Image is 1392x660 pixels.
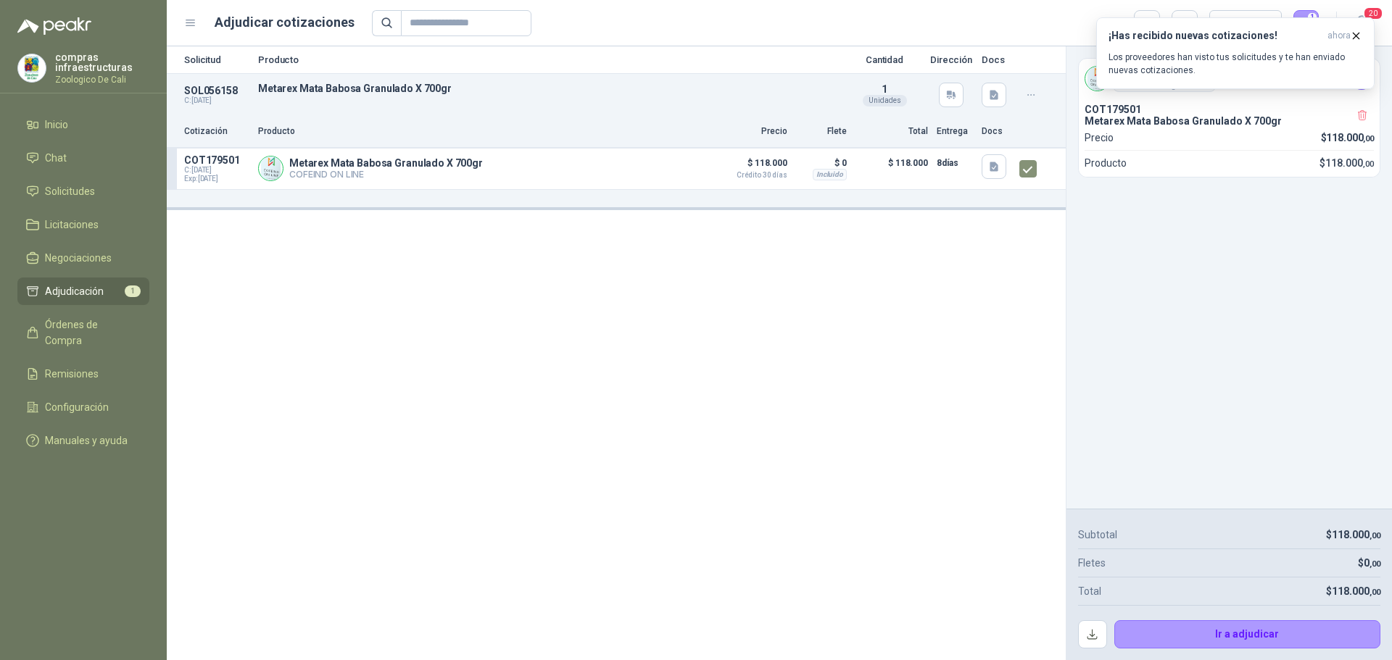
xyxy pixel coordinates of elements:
p: $ 118.000 [855,154,928,183]
span: ,00 [1370,559,1380,569]
p: Total [855,125,928,138]
p: Solicitud [184,55,249,64]
span: Chat [45,150,67,166]
div: Precio [1218,12,1260,34]
span: Órdenes de Compra [45,317,136,348]
p: Precio [715,125,787,138]
p: COFEIND ON LINE [289,169,483,180]
span: 20 [1363,7,1383,20]
h1: Adjudicar cotizaciones [215,12,355,33]
img: Company Logo [1085,67,1109,91]
p: Dirección [929,55,973,64]
a: Chat [17,144,149,172]
p: Producto [258,55,840,64]
span: Configuración [45,399,109,415]
span: 1 [125,285,141,297]
span: 0 [1364,557,1380,569]
span: Licitaciones [45,217,99,233]
span: 1 [882,83,887,95]
div: Unidades [863,95,907,106]
span: 118.000 [1332,529,1380,540]
a: Configuración [17,393,149,421]
span: Remisiones [45,366,99,382]
span: ,00 [1363,159,1374,169]
a: Órdenes de Compra [17,311,149,354]
p: Cantidad [848,55,921,64]
span: 118.000 [1326,132,1374,143]
p: $ [1319,155,1374,171]
p: $ 0 [796,154,847,172]
span: Inicio [45,117,68,133]
a: Remisiones [17,360,149,388]
span: Solicitudes [45,183,95,199]
span: C: [DATE] [184,166,249,175]
p: Zoologico De Cali [55,75,149,84]
div: Company LogoCOFEIND ON LINEfundacion zoologica de cali [1079,59,1380,98]
a: Manuales y ayuda [17,427,149,454]
p: Metarex Mata Babosa Granulado X 700gr [1085,115,1374,127]
p: 8 días [937,154,973,172]
span: 118.000 [1332,585,1380,597]
span: Crédito 30 días [715,172,787,179]
button: 20 [1348,10,1375,36]
a: Inicio [17,111,149,138]
div: Incluido [813,169,847,180]
p: $ [1358,555,1380,571]
p: Producto [1085,155,1127,171]
span: Manuales y ayuda [45,433,128,448]
button: ¡Has recibido nuevas cotizaciones!ahora Los proveedores han visto tus solicitudes y te han enviad... [1096,17,1375,89]
p: Subtotal [1078,527,1117,543]
p: Fletes [1078,555,1106,571]
p: Total [1078,583,1101,599]
p: Entrega [937,125,973,138]
img: Logo peakr [17,17,91,35]
h3: ¡Has recibido nuevas cotizaciones! [1109,30,1322,42]
p: $ [1326,527,1380,543]
p: Los proveedores han visto tus solicitudes y te han enviado nuevas cotizaciones. [1109,51,1362,77]
span: ,00 [1370,531,1380,540]
p: Docs [982,125,1011,138]
p: C: [DATE] [184,96,249,105]
p: SOL056158 [184,85,249,96]
img: Company Logo [18,54,46,82]
span: Adjudicación [45,283,104,299]
p: $ [1321,130,1375,146]
button: Ir a adjudicar [1114,620,1381,649]
p: Producto [258,125,706,138]
p: compras infraestructuras [55,52,149,72]
span: ,00 [1363,134,1374,143]
img: Company Logo [259,156,283,180]
a: Solicitudes [17,177,149,205]
span: Exp: [DATE] [184,175,249,183]
a: Licitaciones [17,211,149,238]
p: Precio [1085,130,1114,146]
p: Metarex Mata Babosa Granulado X 700gr [289,157,483,169]
p: COT179501 [1085,104,1374,115]
a: Adjudicación1 [17,277,149,305]
p: Flete [796,125,847,138]
p: Docs [982,55,1011,64]
span: Negociaciones [45,250,112,266]
p: COT179501 [184,154,249,166]
a: Negociaciones [17,244,149,272]
p: $ 118.000 [715,154,787,179]
span: 118.000 [1325,157,1374,169]
button: 1 [1293,10,1319,36]
p: Cotización [184,125,249,138]
span: ahora [1327,30,1351,42]
p: $ [1326,583,1380,599]
span: ,00 [1370,588,1380,597]
p: Metarex Mata Babosa Granulado X 700gr [258,83,840,94]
